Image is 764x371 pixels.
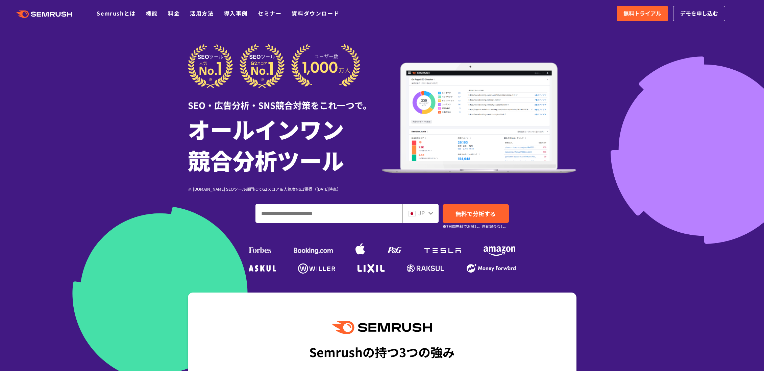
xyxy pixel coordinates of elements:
span: 無料で分析する [455,209,496,218]
a: Semrushとは [97,9,135,17]
span: デモを申し込む [680,9,718,18]
img: Semrush [332,321,432,334]
a: デモを申し込む [673,6,725,21]
a: 無料トライアル [617,6,668,21]
a: 料金 [168,9,180,17]
small: ※7日間無料でお試し。自動課金なし。 [443,223,508,230]
span: 無料トライアル [623,9,661,18]
div: SEO・広告分析・SNS競合対策をこれ一つで。 [188,88,382,112]
div: Semrushの持つ3つの強み [309,339,455,364]
a: 導入事例 [224,9,248,17]
a: 機能 [146,9,158,17]
a: セミナー [258,9,281,17]
a: 無料で分析する [443,204,509,223]
div: ※ [DOMAIN_NAME] SEOツール部門にてG2スコア＆人気度No.1獲得（[DATE]時点） [188,186,382,192]
h1: オールインワン 競合分析ツール [188,113,382,176]
a: 活用方法 [190,9,214,17]
a: 資料ダウンロード [292,9,339,17]
span: JP [418,209,425,217]
input: ドメイン、キーワードまたはURLを入力してください [256,204,402,223]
